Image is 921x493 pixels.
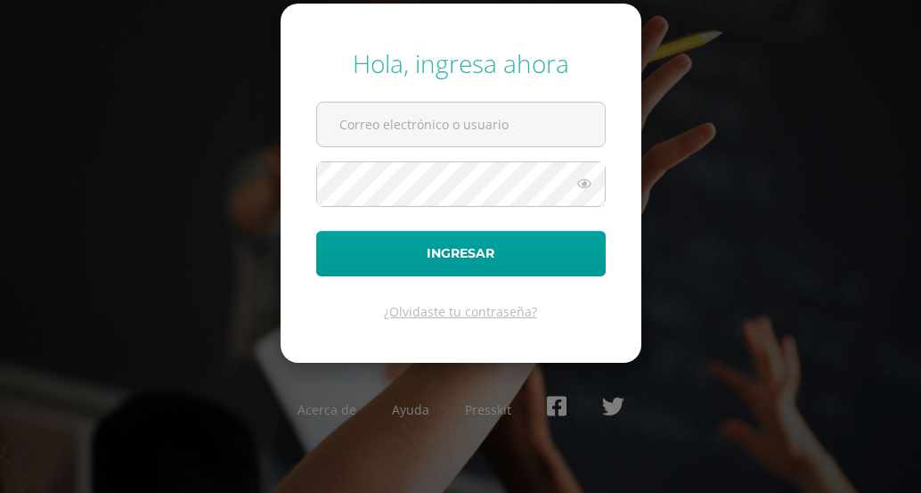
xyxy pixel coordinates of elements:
input: Correo electrónico o usuario [317,103,605,146]
a: ¿Olvidaste tu contraseña? [384,303,537,320]
a: Ayuda [392,401,429,418]
button: Ingresar [316,231,606,276]
div: Hola, ingresa ahora [316,46,606,80]
a: Acerca de [297,401,356,418]
a: Presskit [465,401,511,418]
